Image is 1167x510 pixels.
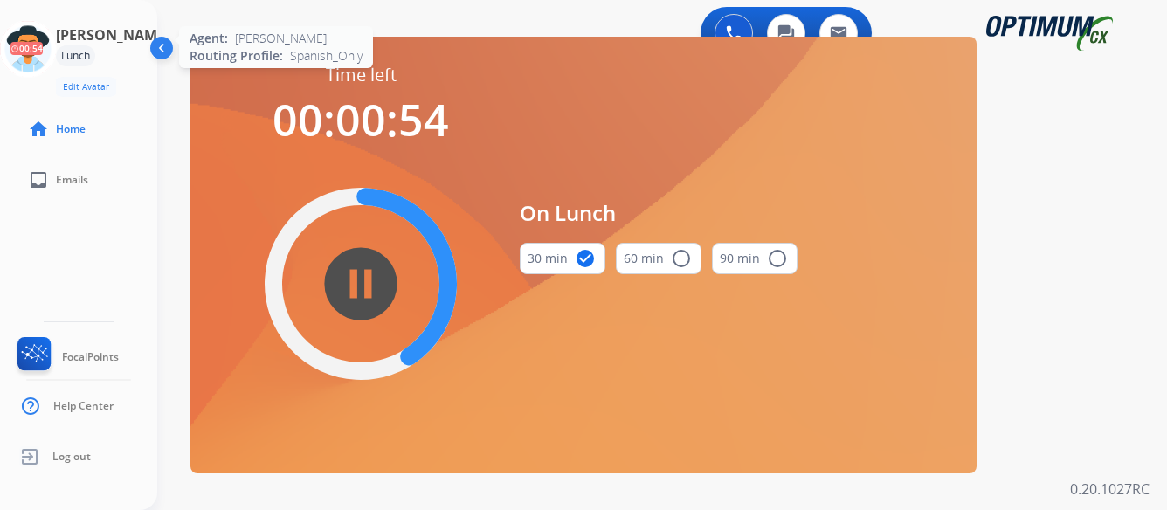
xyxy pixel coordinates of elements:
[28,169,49,190] mat-icon: inbox
[273,90,449,149] span: 00:00:54
[326,63,397,87] span: Time left
[350,273,371,294] mat-icon: pause_circle_filled
[671,248,692,269] mat-icon: radio_button_unchecked
[520,243,605,274] button: 30 min
[56,77,116,97] button: Edit Avatar
[62,350,119,364] span: FocalPoints
[28,119,49,140] mat-icon: home
[52,450,91,464] span: Log out
[712,243,798,274] button: 90 min
[56,122,86,136] span: Home
[767,248,788,269] mat-icon: radio_button_unchecked
[56,24,169,45] h3: [PERSON_NAME]
[56,173,88,187] span: Emails
[520,197,798,229] span: On Lunch
[190,30,228,47] span: Agent:
[1070,479,1150,500] p: 0.20.1027RC
[56,45,95,66] div: Lunch
[190,47,283,65] span: Routing Profile:
[616,243,701,274] button: 60 min
[53,399,114,413] span: Help Center
[575,248,596,269] mat-icon: check_circle
[290,47,363,65] span: Spanish_Only
[14,337,119,377] a: FocalPoints
[235,30,327,47] span: [PERSON_NAME]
